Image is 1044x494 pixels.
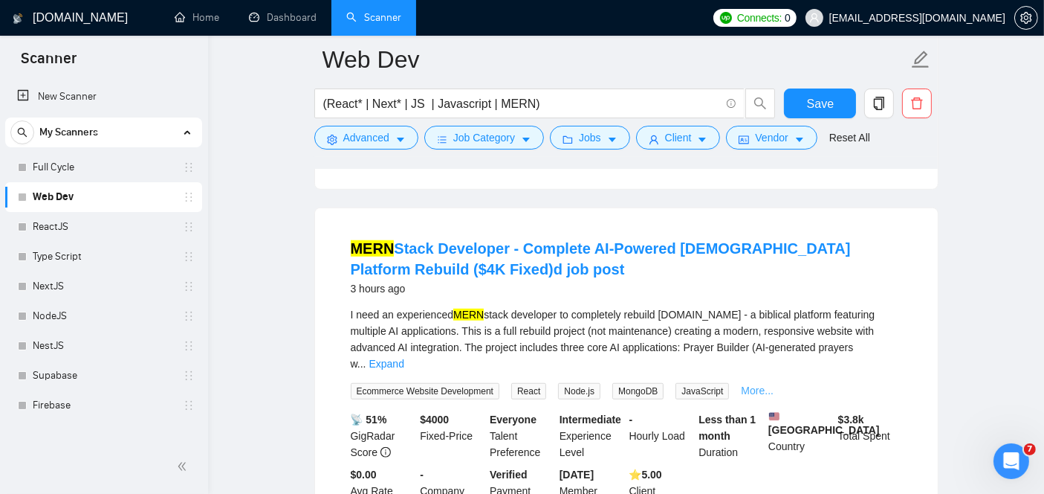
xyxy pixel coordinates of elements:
b: $0.00 [351,469,377,481]
button: Save [784,89,856,118]
b: - [629,414,633,426]
span: holder [183,310,195,322]
span: caret-down [395,134,406,145]
span: holder [183,161,195,173]
div: Duration [696,411,765,461]
button: setting [1014,6,1038,30]
a: Reset All [829,129,870,146]
span: user [649,134,659,145]
a: ReactJS [33,212,174,242]
img: logo [13,7,23,31]
span: holder [183,251,195,263]
div: Experience Level [557,411,626,461]
span: Jobs [579,129,601,146]
b: 📡 51% [351,414,387,426]
span: info-circle [727,99,736,109]
a: homeHome [175,11,219,24]
span: holder [183,340,195,352]
span: JavaScript [675,383,729,400]
span: React [511,383,546,400]
a: NestJS [33,331,174,361]
b: ⭐️ 5.00 [629,469,662,481]
b: [GEOGRAPHIC_DATA] [768,411,880,436]
span: Advanced [343,129,389,146]
b: - [420,469,424,481]
span: delete [903,97,931,110]
img: upwork-logo.png [720,12,732,24]
span: holder [183,221,195,233]
button: barsJob Categorycaret-down [424,126,544,150]
a: NodeJS [33,301,174,331]
span: holder [183,370,195,382]
a: Expand [369,358,404,370]
span: user [809,13,820,23]
b: $ 3.8k [838,414,864,426]
iframe: Intercom live chat [993,443,1029,479]
div: Country [765,411,835,461]
div: Fixed-Price [417,411,487,461]
span: folder [562,134,573,145]
a: dashboardDashboard [249,11,317,24]
span: holder [183,400,195,411]
div: Hourly Load [626,411,696,461]
span: edit [911,50,930,69]
span: idcard [739,134,749,145]
span: caret-down [607,134,617,145]
span: info-circle [380,447,391,458]
span: MongoDB [612,383,664,400]
li: New Scanner [5,82,202,112]
span: Scanner [9,48,88,79]
a: NextJS [33,272,174,301]
a: More... [741,385,774,397]
span: caret-down [697,134,707,145]
span: ... [357,358,366,370]
b: Intermediate [560,414,621,426]
b: Verified [490,469,528,481]
span: 7 [1024,443,1036,455]
button: search [745,89,775,118]
span: holder [183,280,195,292]
span: 0 [785,10,791,26]
button: delete [902,89,932,118]
button: settingAdvancedcaret-down [314,126,418,150]
a: Firebase [33,391,174,420]
mark: MERN [351,240,395,257]
span: My Scanners [39,118,98,147]
span: Ecommerce Website Development [351,383,500,400]
b: $ 4000 [420,414,449,426]
button: userClientcaret-down [636,126,721,150]
span: caret-down [521,134,531,145]
div: Total Spent [835,411,905,461]
span: bars [437,134,447,145]
span: holder [183,191,195,203]
a: New Scanner [17,82,190,112]
a: Type Script [33,242,174,272]
b: Less than 1 month [698,414,756,442]
span: search [746,97,774,110]
a: setting [1014,12,1038,24]
button: search [10,121,34,144]
input: Scanner name... [322,41,908,78]
button: idcardVendorcaret-down [726,126,817,150]
a: searchScanner [346,11,401,24]
li: My Scanners [5,118,202,420]
b: Everyone [490,414,536,426]
button: folderJobscaret-down [550,126,630,150]
span: Client [665,129,692,146]
div: Talent Preference [487,411,557,461]
span: double-left [177,459,192,474]
span: setting [327,134,337,145]
a: MERNStack Developer - Complete AI-Powered [DEMOGRAPHIC_DATA] Platform Rebuild ($4K Fixed)d job post [351,240,851,278]
img: 🇺🇸 [769,411,779,422]
span: search [11,127,33,138]
a: Web Dev [33,182,174,212]
span: Node.js [558,383,600,400]
span: Connects: [737,10,782,26]
input: Search Freelance Jobs... [323,94,720,113]
a: Supabase [33,361,174,391]
div: 3 hours ago [351,280,902,298]
span: Vendor [755,129,788,146]
b: [DATE] [560,469,594,481]
a: Full Cycle [33,153,174,182]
